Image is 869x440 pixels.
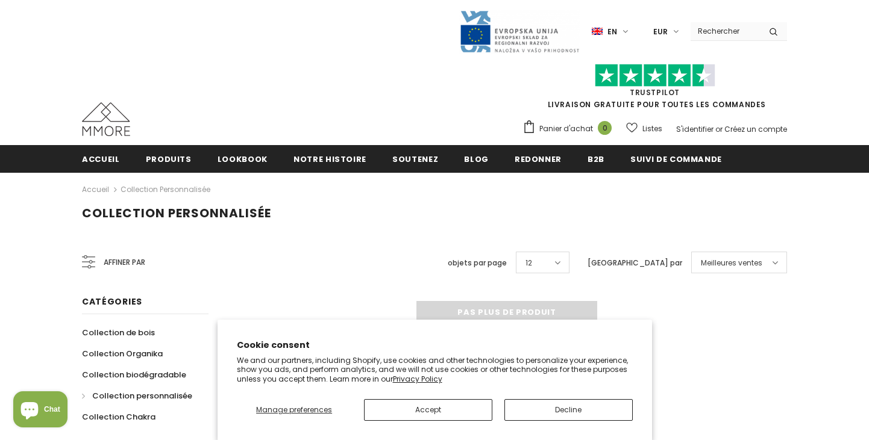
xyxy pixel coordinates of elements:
[104,256,145,269] span: Affiner par
[588,145,604,172] a: B2B
[464,153,489,165] span: Blog
[121,184,210,194] a: Collection personnalisée
[653,26,668,38] span: EUR
[522,120,618,138] a: Panier d'achat 0
[504,399,633,421] button: Decline
[82,385,192,406] a: Collection personnalisée
[82,205,271,222] span: Collection personnalisée
[676,124,714,134] a: S'identifier
[92,390,192,401] span: Collection personnalisée
[237,399,352,421] button: Manage preferences
[82,348,163,359] span: Collection Organika
[539,123,593,135] span: Panier d'achat
[701,257,762,269] span: Meilleures ventes
[724,124,787,134] a: Créez un compte
[630,145,722,172] a: Suivi de commande
[595,64,715,87] img: Faites confiance aux étoiles pilotes
[715,124,723,134] span: or
[82,369,186,380] span: Collection biodégradable
[691,22,760,40] input: Search Site
[598,121,612,135] span: 0
[522,69,787,110] span: LIVRAISON GRATUITE POUR TOUTES LES COMMANDES
[82,145,120,172] a: Accueil
[293,153,366,165] span: Notre histoire
[464,145,489,172] a: Blog
[515,145,562,172] a: Redonner
[630,153,722,165] span: Suivi de commande
[82,406,155,427] a: Collection Chakra
[82,153,120,165] span: Accueil
[82,182,109,197] a: Accueil
[237,356,633,384] p: We and our partners, including Shopify, use cookies and other technologies to personalize your ex...
[642,123,662,135] span: Listes
[237,339,633,352] h2: Cookie consent
[459,10,580,54] img: Javni Razpis
[82,102,130,136] img: Cas MMORE
[256,404,332,415] span: Manage preferences
[588,257,682,269] label: [GEOGRAPHIC_DATA] par
[82,411,155,423] span: Collection Chakra
[82,343,163,364] a: Collection Organika
[218,145,268,172] a: Lookbook
[459,26,580,36] a: Javni Razpis
[592,26,603,37] img: i-lang-1.png
[393,374,442,384] a: Privacy Policy
[630,87,680,98] a: TrustPilot
[10,391,71,430] inbox-online-store-chat: Shopify online store chat
[588,153,604,165] span: B2B
[626,118,662,139] a: Listes
[146,145,192,172] a: Produits
[82,364,186,385] a: Collection biodégradable
[607,26,617,38] span: en
[392,153,438,165] span: soutenez
[364,399,492,421] button: Accept
[82,296,142,308] span: Catégories
[82,322,155,343] a: Collection de bois
[515,153,562,165] span: Redonner
[525,257,532,269] span: 12
[146,153,192,165] span: Produits
[82,327,155,338] span: Collection de bois
[293,145,366,172] a: Notre histoire
[392,145,438,172] a: soutenez
[448,257,507,269] label: objets par page
[218,153,268,165] span: Lookbook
